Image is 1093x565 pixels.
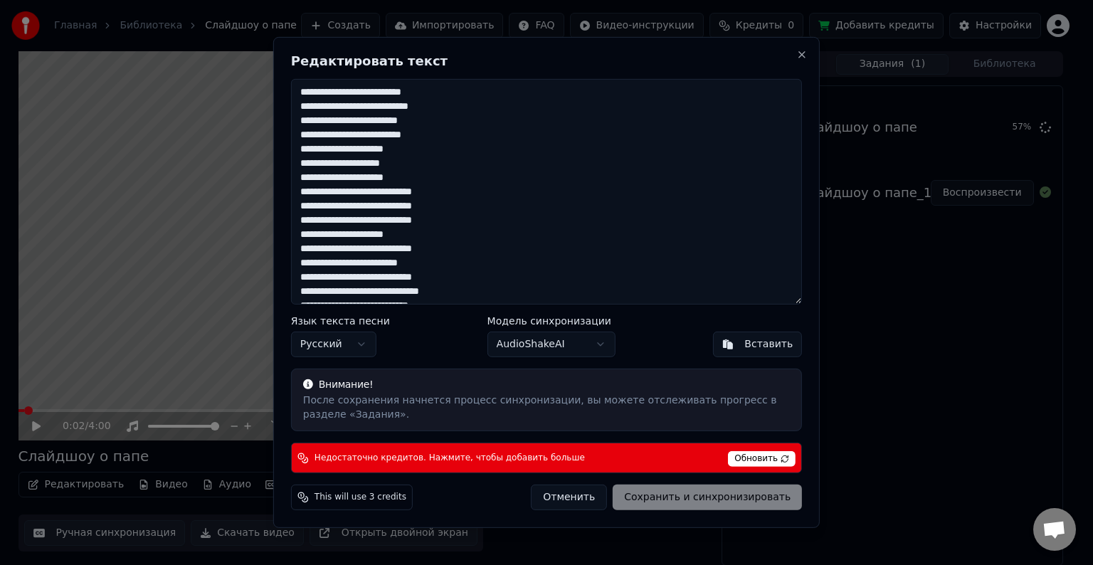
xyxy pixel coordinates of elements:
div: Вставить [744,337,793,352]
div: Внимание! [303,378,790,392]
div: После сохранения начнется процесс синхронизации, вы можете отслеживать прогресс в разделе «Задания». [303,394,790,422]
h2: Редактировать текст [291,55,802,68]
label: Модель синхронизации [487,316,616,326]
button: Вставить [712,332,802,357]
label: Язык текста песни [291,316,390,326]
span: Недостаточно кредитов. Нажмите, чтобы добавить больше [315,453,585,464]
span: This will use 3 credits [315,492,406,503]
span: Обновить [728,451,796,467]
button: Отменить [531,485,607,510]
